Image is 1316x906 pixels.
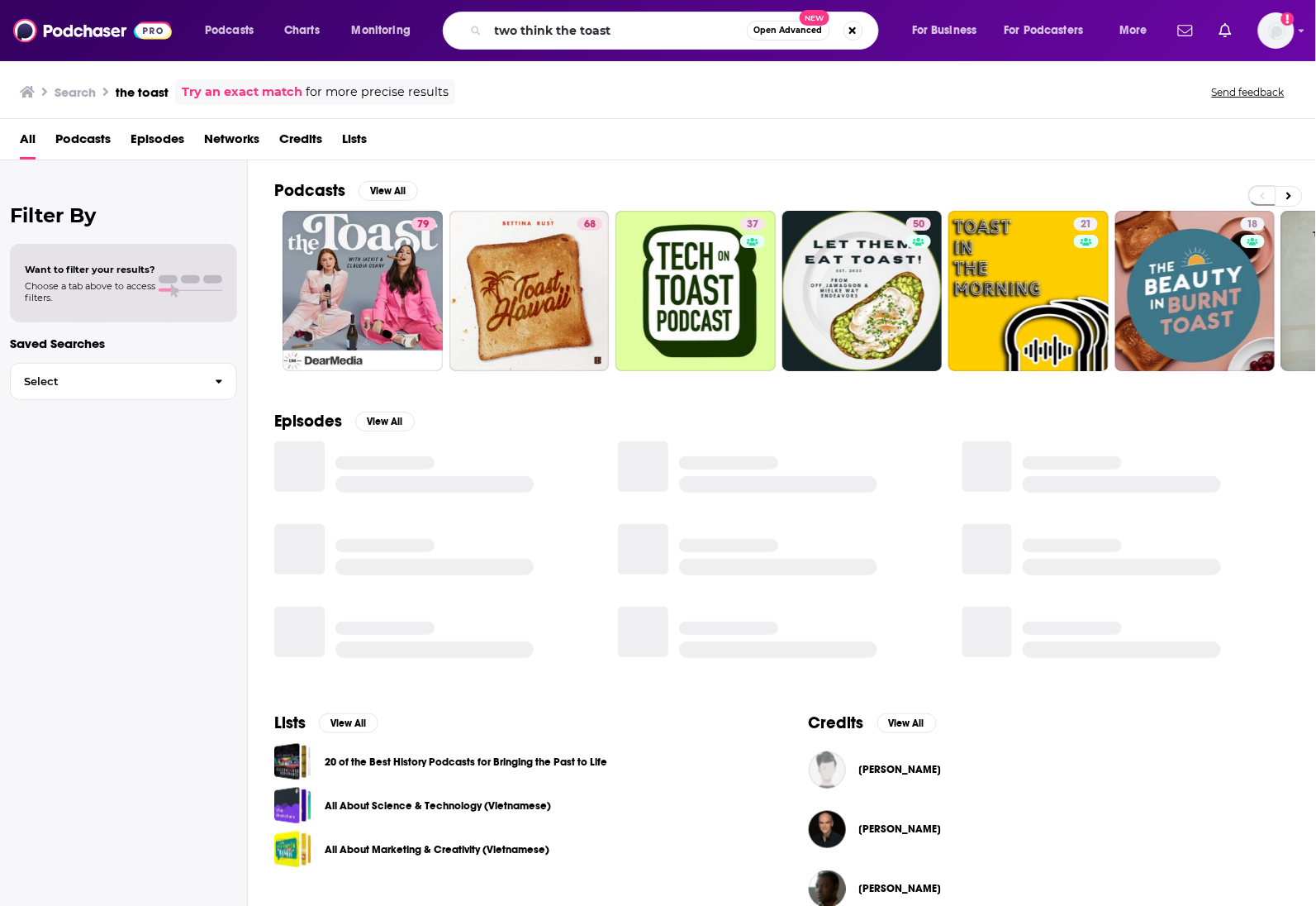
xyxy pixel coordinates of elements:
span: Select [11,376,202,387]
a: Episodes [131,126,184,160]
img: David Shore [809,811,846,848]
a: 79 [283,211,443,371]
a: Show notifications dropdown [1213,17,1238,45]
a: 20 of the Best History Podcasts for Bringing the Past to Life [274,743,311,780]
a: 18 [1241,217,1265,231]
a: Ezekiel Kweku [859,882,942,895]
span: New [800,10,829,26]
a: PodcastsView All [274,180,418,201]
a: All About Marketing & Creativity (Vietnamese) [274,831,311,868]
span: 21 [1081,217,1091,233]
a: 21 [1074,217,1098,231]
h3: the toast [116,84,169,100]
button: open menu [994,17,1108,44]
button: View All [877,713,937,733]
button: Open AdvancedNew [747,21,830,41]
span: 37 [747,217,758,233]
a: All About Science & Technology (Vietnamese) [274,787,311,824]
a: All About Science & Technology (Vietnamese) [325,797,551,815]
a: All About Marketing & Creativity (Vietnamese) [325,841,549,859]
a: EpisodesView All [274,411,415,432]
button: open menu [1108,17,1168,44]
a: 50 [782,211,943,371]
img: User Profile [1258,12,1295,49]
span: 79 [418,217,430,233]
button: View All [359,181,418,201]
a: 20 of the Best History Podcasts for Bringing the Past to Life [325,753,607,771]
span: Want to filter your results? [25,264,155,275]
a: Try an exact match [182,83,302,102]
h3: Search [55,84,96,100]
a: Charts [273,17,330,44]
a: CreditsView All [809,713,937,733]
a: 18 [1115,211,1276,371]
button: David ShoreDavid Shore [809,803,1290,856]
span: Charts [284,19,320,42]
input: Search podcasts, credits, & more... [488,17,747,44]
a: Networks [204,126,259,160]
a: 50 [906,217,931,231]
a: John Toast [859,763,942,776]
a: 68 [577,217,602,231]
span: 18 [1247,217,1258,233]
a: 37 [740,217,765,231]
button: John ToastJohn Toast [809,743,1290,796]
button: View All [355,412,415,432]
span: for more precise results [306,83,449,102]
a: Show notifications dropdown [1171,17,1200,45]
h2: Filter By [10,203,237,227]
button: open menu [193,17,275,44]
a: ListsView All [274,713,378,733]
span: [PERSON_NAME] [859,763,942,776]
span: Podcasts [205,19,254,42]
span: Open Advanced [754,26,823,35]
a: David Shore [859,823,942,836]
a: 79 [411,217,436,231]
span: [PERSON_NAME] [859,823,942,836]
span: Choose a tab above to access filters. [25,280,155,303]
h2: Episodes [274,411,342,432]
a: 21 [948,211,1109,371]
a: All [20,126,36,160]
img: Podchaser - Follow, Share and Rate Podcasts [13,15,172,46]
button: Select [10,363,237,400]
a: 68 [449,211,610,371]
button: open menu [340,17,432,44]
p: Saved Searches [10,336,237,351]
h2: Lists [274,713,306,733]
button: View All [319,713,378,733]
span: 50 [913,217,924,233]
a: 37 [615,211,776,371]
a: Podcasts [55,126,111,160]
span: Monitoring [352,19,411,42]
span: For Podcasters [1005,19,1084,42]
div: Search podcasts, credits, & more... [458,12,895,50]
svg: Add a profile image [1281,12,1295,26]
a: Credits [279,126,322,160]
span: Logged in as angelahattar [1258,12,1295,49]
img: John Toast [809,751,846,789]
span: 68 [584,217,596,233]
span: More [1119,19,1147,42]
h2: Credits [809,713,864,733]
span: [PERSON_NAME] [859,882,942,895]
h2: Podcasts [274,180,345,201]
a: Lists [342,126,367,160]
button: Send feedback [1207,85,1290,99]
button: open menu [900,17,998,44]
span: For Business [912,19,977,42]
button: Show profile menu [1258,12,1295,49]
